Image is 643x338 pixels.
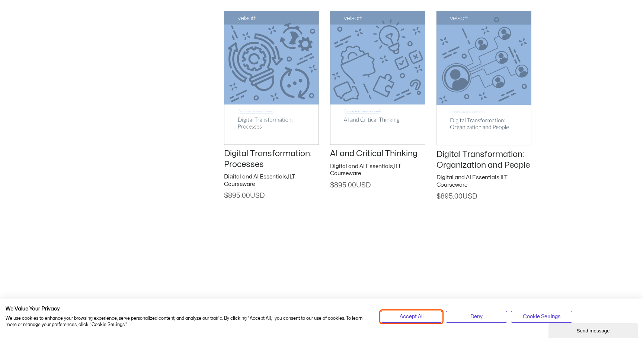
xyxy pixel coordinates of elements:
h2: , [330,163,425,177]
a: ILT Courseware [224,174,295,187]
a: Digital Transformation: Organization and People [436,150,530,169]
h2: , [436,174,531,189]
h2: , [224,173,319,188]
span: Cookie Settings [523,313,560,321]
span: $ [224,193,228,199]
a: ILT Courseware [436,175,508,188]
span: $ [436,193,441,200]
p: We use cookies to enhance your browsing experience, serve personalized content, and analyze our t... [6,315,370,328]
button: Adjust cookie preferences [511,311,572,323]
a: Digital and AI Essentials [436,175,499,180]
span: 895.00 [436,193,477,200]
span: 895.00 [224,193,265,199]
button: Deny all cookies [446,311,507,323]
a: Digital and AI Essentials [224,174,287,180]
iframe: chat widget [548,322,639,338]
span: $ [330,182,334,189]
a: Digital Transformation: Processes [224,149,311,168]
span: Accept All [400,313,423,321]
h2: We Value Your Privacy [6,306,370,312]
a: AI and Critical Thinking [330,149,418,158]
span: Deny [470,313,483,321]
button: Accept all cookies [381,311,442,323]
a: Digital and AI Essentials [330,164,393,169]
span: 895.00 [330,182,371,189]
